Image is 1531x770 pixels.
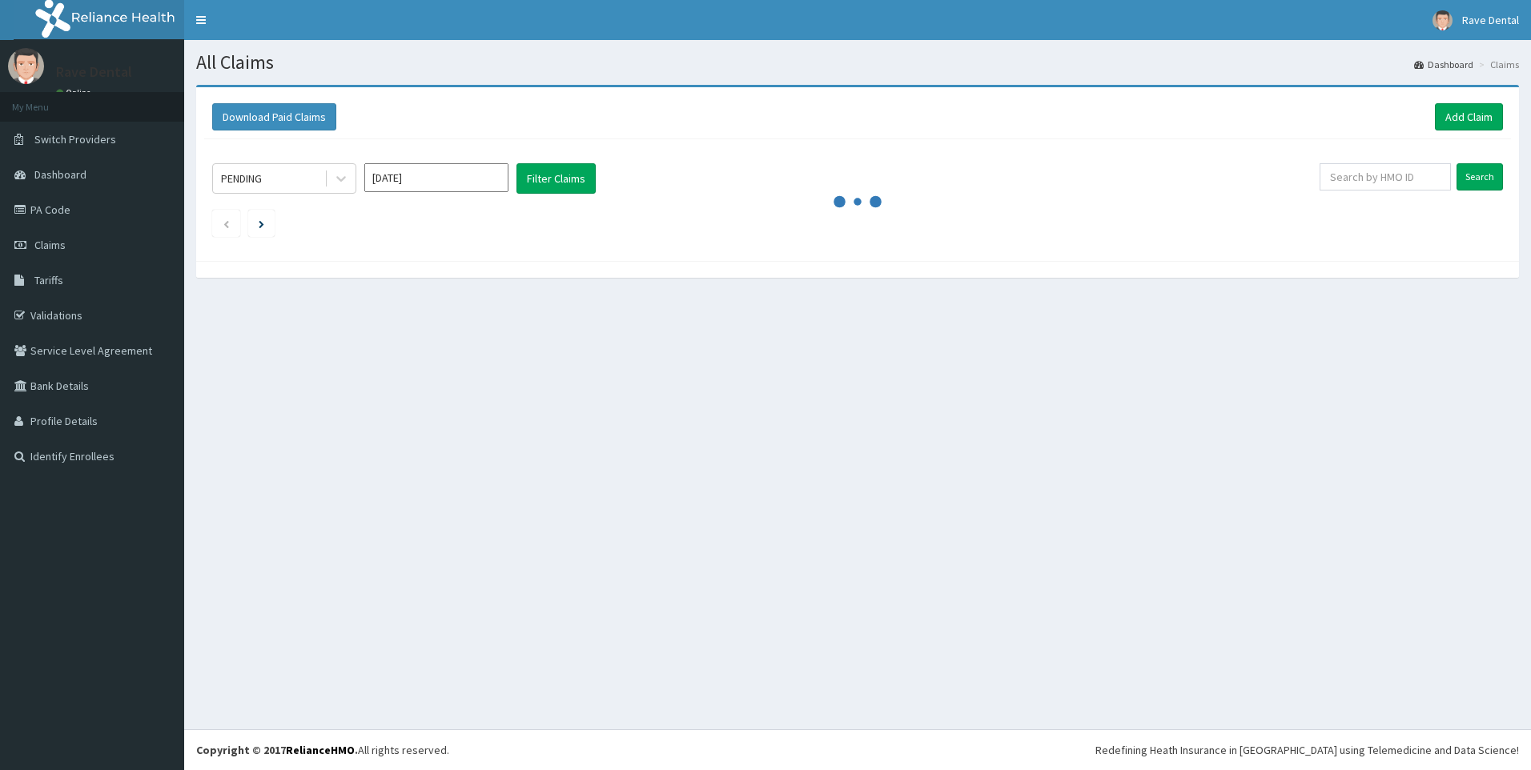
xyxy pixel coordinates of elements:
button: Filter Claims [516,163,596,194]
img: User Image [1433,10,1453,30]
h1: All Claims [196,52,1519,73]
input: Search by HMO ID [1320,163,1451,190]
a: Online [56,87,94,98]
a: Dashboard [1414,58,1473,71]
span: Rave Dental [1462,13,1519,27]
span: Tariffs [34,273,63,287]
span: Switch Providers [34,132,116,146]
input: Select Month and Year [364,163,508,192]
div: PENDING [221,170,262,186]
span: Dashboard [34,167,86,182]
a: Next page [259,216,264,231]
a: RelianceHMO [286,743,355,757]
li: Claims [1475,58,1519,71]
span: Claims [34,238,66,252]
input: Search [1457,163,1503,190]
a: Add Claim [1435,103,1503,130]
svg: audio-loading [834,178,882,226]
button: Download Paid Claims [212,103,336,130]
footer: All rights reserved. [184,729,1531,770]
div: Redefining Heath Insurance in [GEOGRAPHIC_DATA] using Telemedicine and Data Science! [1095,742,1519,758]
img: User Image [8,48,44,84]
strong: Copyright © 2017 . [196,743,358,757]
a: Previous page [223,216,230,231]
p: Rave Dental [56,65,132,79]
